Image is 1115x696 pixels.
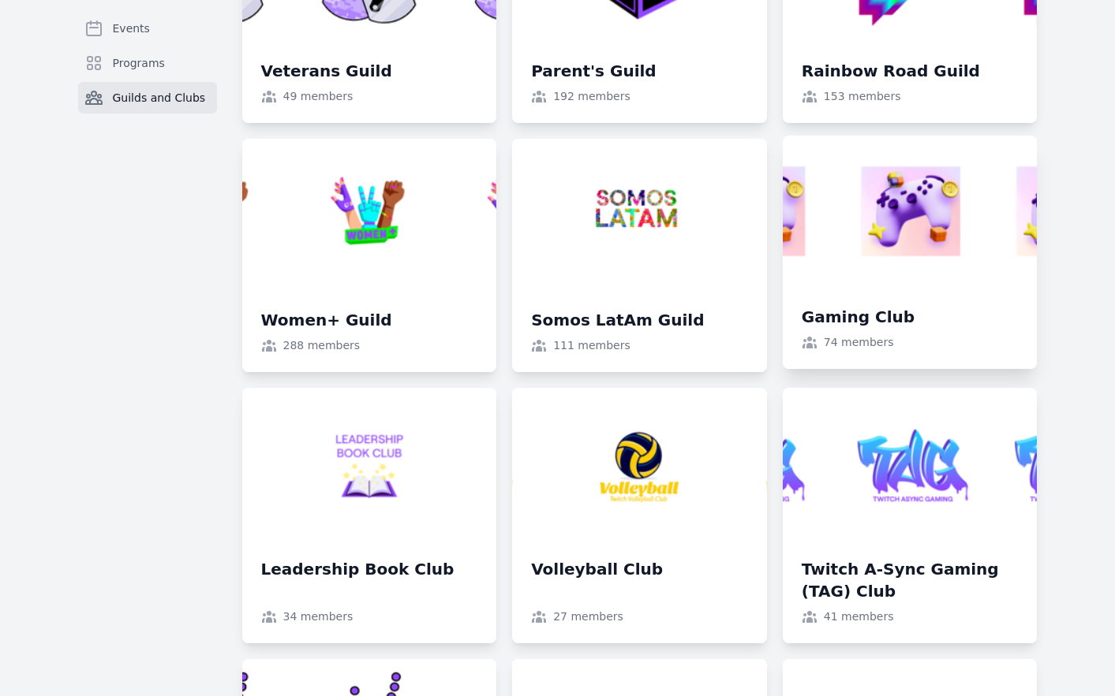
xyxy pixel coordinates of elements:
span: Events [113,20,150,36]
nav: Sidebar [78,13,217,139]
span: Programs [113,55,165,71]
a: Programs [78,47,217,79]
a: Guilds and Clubs [78,82,217,114]
a: Events [78,13,217,44]
span: Guilds and Clubs [113,90,206,106]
